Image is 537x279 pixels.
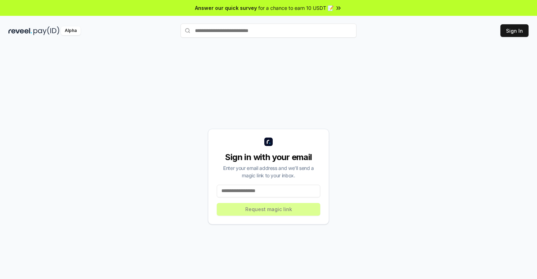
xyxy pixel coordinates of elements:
[258,4,334,12] span: for a chance to earn 10 USDT 📝
[217,164,320,179] div: Enter your email address and we’ll send a magic link to your inbox.
[33,26,59,35] img: pay_id
[217,152,320,163] div: Sign in with your email
[8,26,32,35] img: reveel_dark
[500,24,529,37] button: Sign In
[264,138,273,146] img: logo_small
[61,26,81,35] div: Alpha
[195,4,257,12] span: Answer our quick survey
